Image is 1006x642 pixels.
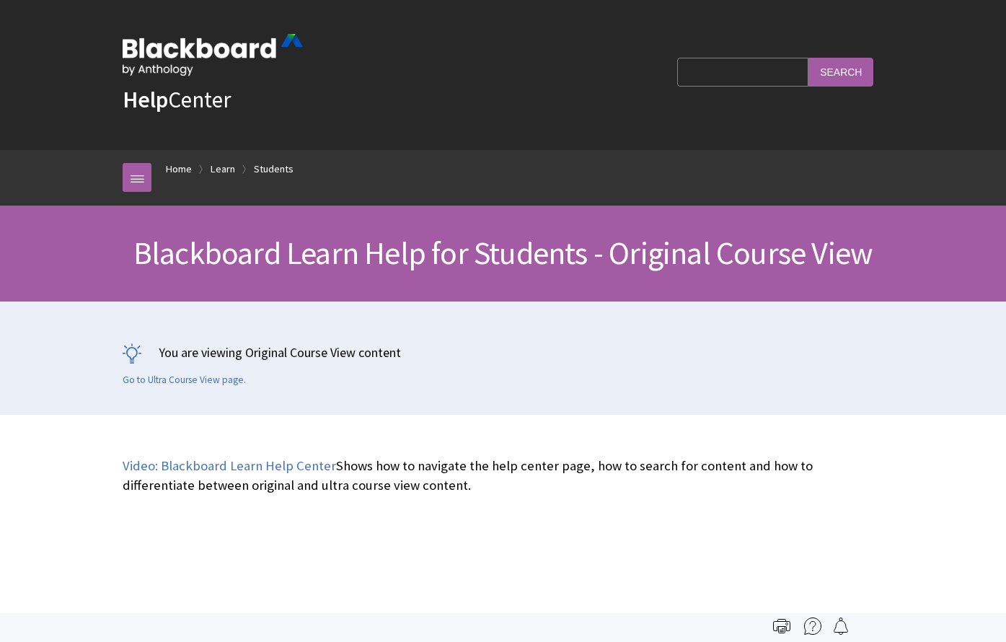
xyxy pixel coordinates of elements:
[808,58,873,86] input: Search
[123,457,883,494] p: Shows how to navigate the help center page, how to search for content and how to differentiate be...
[123,34,303,76] img: Blackboard by Anthology
[123,457,336,475] a: Video: Blackboard Learn Help Center
[166,160,192,178] a: Home
[211,160,235,178] a: Learn
[123,85,168,114] strong: Help
[133,233,873,273] span: Blackboard Learn Help for Students - Original Course View
[254,160,294,178] a: Students
[123,343,883,361] p: You are viewing Original Course View content
[804,617,821,635] img: More help
[773,617,790,635] img: Print
[832,617,850,635] img: Follow this page
[123,85,231,114] a: HelpCenter
[123,374,246,387] a: Go to Ultra Course View page.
